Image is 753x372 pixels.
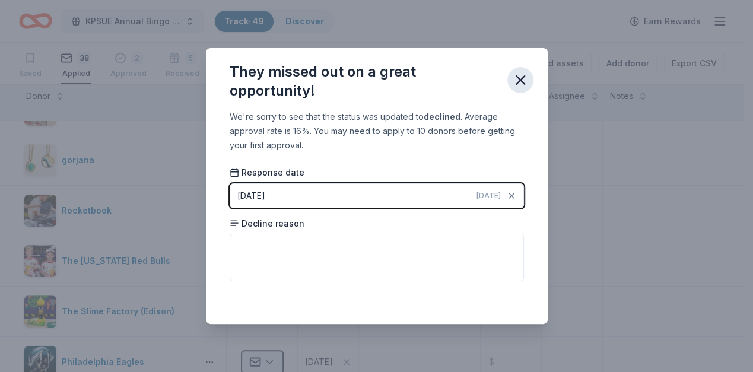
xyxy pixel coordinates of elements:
[230,183,524,208] button: [DATE][DATE]
[237,189,265,203] div: [DATE]
[476,191,501,201] span: [DATE]
[230,110,524,152] div: We're sorry to see that the status was updated to . Average approval rate is 16%. You may need to...
[424,112,460,122] b: declined
[230,62,498,100] div: They missed out on a great opportunity!
[230,167,304,179] span: Response date
[230,218,304,230] span: Decline reason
